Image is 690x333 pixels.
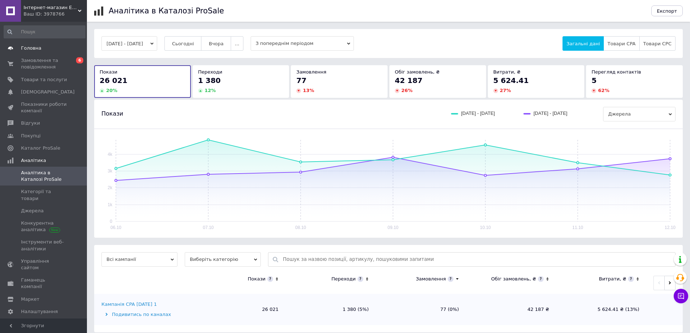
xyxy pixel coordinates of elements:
text: 2k [108,185,113,190]
span: Категорії та товари [21,188,67,201]
span: 26 021 [100,76,127,85]
div: Обіг замовлень, ₴ [491,276,536,282]
span: Аналітика [21,157,46,164]
text: 1k [108,202,113,207]
span: Джерела [603,107,676,121]
text: 10.10 [480,225,491,230]
button: ... [231,36,243,51]
button: [DATE] - [DATE] [101,36,157,51]
input: Пошук за назвою позиції, артикулу, пошуковими запитами [283,253,672,266]
div: Переходи [331,276,356,282]
td: 26 021 [196,294,286,325]
span: Виберіть категорію [185,252,261,267]
div: Кампанія CPA [DATE] 1 [101,301,157,308]
span: Товари CPC [643,41,672,46]
span: Загальні дані [566,41,600,46]
span: Покази [100,69,117,75]
text: 0 [110,219,112,224]
span: Покази [101,110,123,118]
span: Переходи [198,69,222,75]
text: 07.10 [203,225,214,230]
span: Головна [21,45,41,51]
span: Вчора [209,41,223,46]
input: Пошук [4,25,85,38]
button: Вчора [201,36,231,51]
button: Експорт [651,5,683,16]
button: Загальні дані [563,36,604,51]
span: 20 % [106,88,117,93]
td: 77 (0%) [376,294,466,325]
span: 62 % [598,88,609,93]
button: Товари CPC [639,36,676,51]
span: ... [235,41,239,46]
text: 3k [108,168,113,174]
div: Ваш ID: 3978766 [24,11,87,17]
text: 06.10 [110,225,121,230]
span: Показники роботи компанії [21,101,67,114]
span: 26 % [401,88,413,93]
button: Товари CPA [603,36,639,51]
span: 1 380 [198,76,221,85]
span: Інструменти веб-аналітики [21,239,67,252]
span: Сьогодні [172,41,194,46]
span: Аналітика в Каталозі ProSale [21,170,67,183]
text: 11.10 [572,225,583,230]
span: 12 % [205,88,216,93]
span: Інтернет-магазин Evgitech [24,4,78,11]
span: Товари CPA [607,41,635,46]
span: З попереднім періодом [251,36,354,51]
span: Джерела [21,208,43,214]
span: [DEMOGRAPHIC_DATA] [21,89,75,95]
span: 5 624.41 [493,76,529,85]
h1: Аналітика в Каталозі ProSale [109,7,224,15]
text: 4k [108,152,113,157]
span: Експорт [657,8,677,14]
text: 09.10 [388,225,398,230]
text: 08.10 [295,225,306,230]
td: 42 187 ₴ [466,294,556,325]
div: Замовлення [416,276,446,282]
span: Замовлення та повідомлення [21,57,67,70]
span: 27 % [500,88,511,93]
span: Маркет [21,296,39,303]
span: Всі кампанії [101,252,177,267]
span: Управління сайтом [21,258,67,271]
span: Налаштування [21,308,58,315]
div: Покази [248,276,265,282]
span: Покупці [21,133,41,139]
span: Перегляд контактів [591,69,641,75]
td: 5 624.41 ₴ (13%) [556,294,647,325]
div: Витрати, ₴ [599,276,626,282]
span: 5 [591,76,597,85]
div: Подивитись по каналах [101,311,194,318]
span: Обіг замовлень, ₴ [395,69,440,75]
button: Чат з покупцем [674,289,688,303]
span: 13 % [303,88,314,93]
span: Конкурентна аналітика [21,220,67,233]
span: Відгуки [21,120,40,126]
span: Каталог ProSale [21,145,60,151]
span: Гаманець компанії [21,277,67,290]
button: Сьогодні [164,36,202,51]
span: 42 187 [395,76,423,85]
span: Замовлення [296,69,326,75]
span: 77 [296,76,306,85]
text: 12.10 [665,225,676,230]
span: 6 [76,57,83,63]
span: Товари та послуги [21,76,67,83]
td: 1 380 (5%) [286,294,376,325]
span: Витрати, ₴ [493,69,521,75]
